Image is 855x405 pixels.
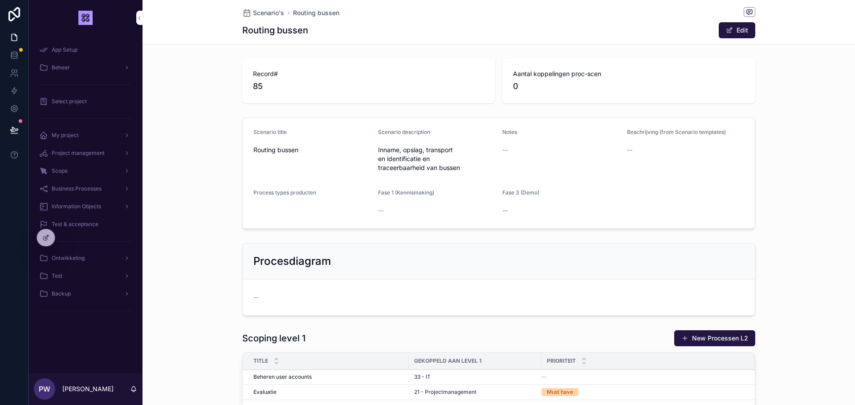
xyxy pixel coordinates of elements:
span: 85 [253,80,484,93]
span: Beheer [52,64,70,71]
a: Project management [34,145,137,161]
span: Backup [52,290,71,297]
span: -- [502,146,508,154]
span: Notes [502,129,517,135]
a: Information Objects [34,198,137,215]
span: -- [627,146,632,154]
p: [PERSON_NAME] [62,385,114,393]
span: Fase 3 (Demo) [502,189,539,196]
span: Scope [52,167,68,174]
span: My project [52,132,79,139]
span: App Setup [52,46,77,53]
a: Backup [34,286,137,302]
a: Scope [34,163,137,179]
span: 0 [513,80,745,93]
a: Test [34,268,137,284]
button: Edit [719,22,755,38]
a: 33 - IT [414,373,431,381]
button: New Processen L2 [674,330,755,346]
span: Fase 1 (Kennismaking) [378,189,434,196]
div: scrollable content [28,36,142,329]
span: Routing bussen [253,146,371,154]
a: Beheer [34,60,137,76]
a: My project [34,127,137,143]
span: Information Objects [52,203,101,210]
span: Prioriteit [547,357,576,364]
span: Project management [52,150,105,157]
span: Title [253,357,268,364]
span: PW [39,384,50,394]
h1: Routing bussen [242,24,308,36]
span: Process types producten [253,189,316,196]
span: -- [378,206,383,215]
img: App logo [78,11,93,25]
a: 21 - Projectmanagement [414,389,476,396]
a: App Setup [34,42,137,58]
span: Beheren user accounts [253,373,312,381]
span: Test & acceptance [52,221,98,228]
span: -- [541,373,547,381]
span: Aantal koppelingen proc-scen [513,69,745,78]
span: Inname, opslag, transport en identificatie en traceerbaarheid van bussen [378,146,496,172]
span: Scenario title [253,129,287,135]
span: Record# [253,69,484,78]
a: Test & acceptance [34,216,137,232]
a: -- [541,373,744,381]
a: Business Processes [34,181,137,197]
h2: Procesdiagram [253,254,331,268]
div: Must have [547,388,573,396]
span: Business Processes [52,185,102,192]
a: Must have [541,388,744,396]
span: Test [52,272,62,279]
a: Select project [34,93,137,109]
a: 33 - IT [414,373,536,381]
span: Select project [52,98,87,105]
span: Scenario's [253,8,284,17]
a: Scenario's [242,8,284,17]
span: -- [253,293,259,302]
a: 21 - Projectmanagement [414,389,536,396]
a: Beheren user accounts [253,373,403,381]
span: Beschrijving (from Scenario templates) [627,129,726,135]
a: Evaluatie [253,389,403,396]
span: Evaluatie [253,389,277,396]
span: Ontwikkeling [52,255,85,262]
span: Gekoppeld aan level 1 [414,357,481,364]
span: -- [502,206,508,215]
a: Ontwikkeling [34,250,137,266]
span: Scenario description [378,129,430,135]
h1: Scoping level 1 [242,332,305,344]
a: Routing bussen [293,8,339,17]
